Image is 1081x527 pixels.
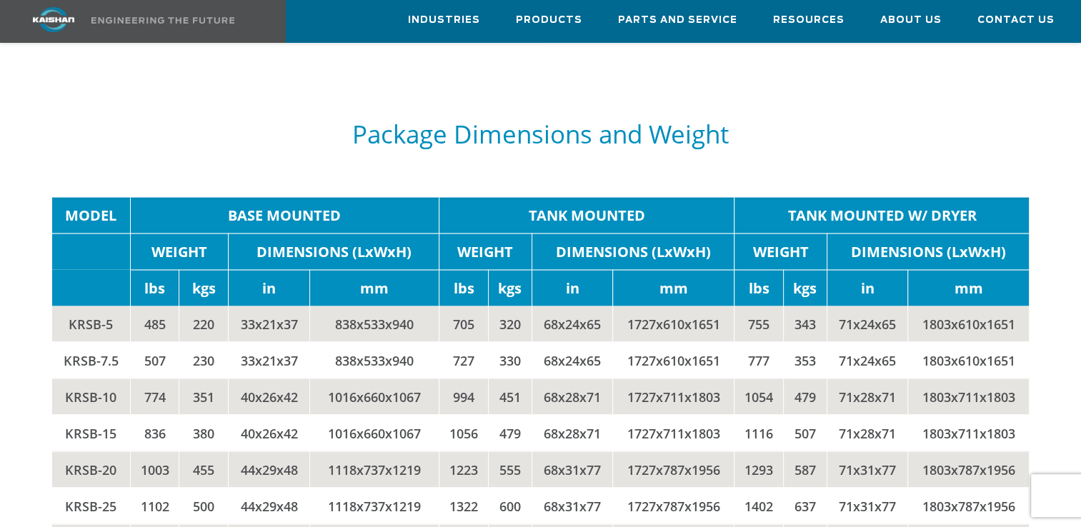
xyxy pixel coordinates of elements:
[908,341,1030,378] td: 1803x610x1651
[179,269,229,306] td: kgs
[52,487,131,523] td: KRSB-25
[532,341,613,378] td: 68x24x65
[908,414,1030,451] td: 1803x711x1803
[880,12,942,29] span: About Us
[532,306,613,342] td: 68x24x65
[488,269,532,306] td: kgs
[130,414,179,451] td: 836
[618,12,737,29] span: Parts and Service
[783,414,827,451] td: 507
[532,414,613,451] td: 68x28x71
[908,451,1030,487] td: 1803x787x1956
[130,341,179,378] td: 507
[908,269,1030,306] td: mm
[613,378,734,414] td: 1727x711x1803
[734,451,784,487] td: 1293
[130,197,439,234] td: BASE MOUNTED
[179,341,229,378] td: 230
[439,487,489,523] td: 1322
[309,487,439,523] td: 1118x737x1219
[613,451,734,487] td: 1727x787x1956
[734,233,827,269] td: WEIGHT
[532,451,613,487] td: 68x31x77
[734,197,1030,234] td: TANK MOUNTED W/ DRYER
[516,1,582,39] a: Products
[488,306,532,342] td: 320
[827,306,908,342] td: 71x24x65
[488,378,532,414] td: 451
[977,12,1055,29] span: Contact Us
[488,341,532,378] td: 330
[773,1,845,39] a: Resources
[229,414,310,451] td: 40x26x42
[229,487,310,523] td: 44x29x48
[52,197,131,234] td: MODEL
[52,451,131,487] td: KRSB-20
[783,487,827,523] td: 637
[91,17,234,24] img: Engineering the future
[783,269,827,306] td: kgs
[783,341,827,378] td: 353
[532,487,613,523] td: 68x31x77
[439,269,489,306] td: lbs
[783,451,827,487] td: 587
[229,378,310,414] td: 40x26x42
[827,341,908,378] td: 71x24x65
[229,269,310,306] td: in
[532,233,734,269] td: DIMENSIONS (LxWxH)
[734,269,784,306] td: lbs
[908,306,1030,342] td: 1803x610x1651
[773,12,845,29] span: Resources
[439,197,734,234] td: TANK MOUNTED
[613,306,734,342] td: 1727x610x1651
[130,487,179,523] td: 1102
[408,12,480,29] span: Industries
[908,378,1030,414] td: 1803x711x1803
[309,341,439,378] td: 838x533x940
[783,306,827,342] td: 343
[179,306,229,342] td: 220
[439,306,489,342] td: 705
[516,12,582,29] span: Products
[408,1,480,39] a: Industries
[52,414,131,451] td: KRSB-15
[439,378,489,414] td: 994
[130,306,179,342] td: 485
[309,414,439,451] td: 1016x660x1067
[734,306,784,342] td: 755
[52,120,1030,147] h5: Package Dimensions and Weight
[309,451,439,487] td: 1118x737x1219
[734,378,784,414] td: 1054
[130,269,179,306] td: lbs
[439,341,489,378] td: 727
[309,306,439,342] td: 838x533x940
[908,487,1030,523] td: 1803x787x1956
[130,233,228,269] td: WEIGHT
[488,487,532,523] td: 600
[229,341,310,378] td: 33x21x37
[734,341,784,378] td: 777
[488,414,532,451] td: 479
[309,269,439,306] td: mm
[488,451,532,487] td: 555
[52,306,131,342] td: KRSB-5
[309,378,439,414] td: 1016x660x1067
[613,341,734,378] td: 1727x610x1651
[229,233,439,269] td: DIMENSIONS (LxWxH)
[532,378,613,414] td: 68x28x71
[439,451,489,487] td: 1223
[613,269,734,306] td: mm
[532,269,613,306] td: in
[827,451,908,487] td: 71x31x77
[613,487,734,523] td: 1727x787x1956
[52,341,131,378] td: KRSB-7.5
[179,487,229,523] td: 500
[229,451,310,487] td: 44x29x48
[827,414,908,451] td: 71x28x71
[827,378,908,414] td: 71x28x71
[734,487,784,523] td: 1402
[880,1,942,39] a: About Us
[52,378,131,414] td: KRSB-10
[977,1,1055,39] a: Contact Us
[179,378,229,414] td: 351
